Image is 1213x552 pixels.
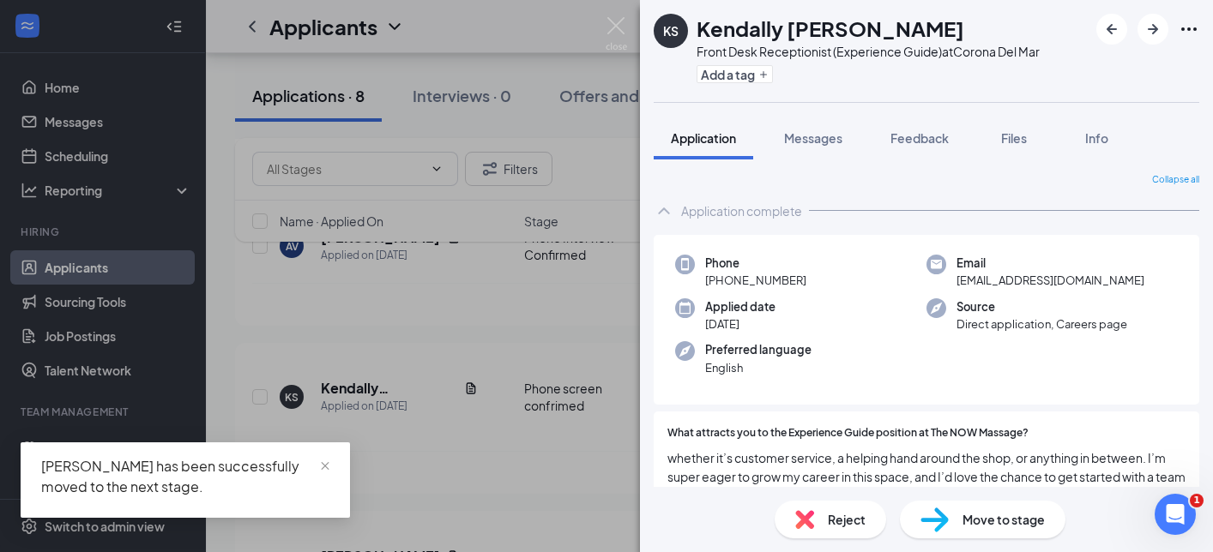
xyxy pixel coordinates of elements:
[957,272,1144,289] span: [EMAIL_ADDRESS][DOMAIN_NAME]
[705,255,806,272] span: Phone
[957,315,1127,333] span: Direct application, Careers page
[41,456,329,497] div: [PERSON_NAME] has been successfully moved to the next stage.
[1096,14,1127,45] button: ArrowLeftNew
[667,448,1186,505] span: whether it’s customer service, a helping hand around the shop, or anything in between. I’m super ...
[705,272,806,289] span: [PHONE_NUMBER]
[758,69,769,80] svg: Plus
[963,510,1045,529] span: Move to stage
[957,255,1144,272] span: Email
[957,298,1127,315] span: Source
[1001,130,1027,146] span: Files
[697,43,1040,60] div: Front Desk Receptionist (Experience Guide) at Corona Del Mar
[890,130,949,146] span: Feedback
[1138,14,1168,45] button: ArrowRight
[663,22,679,39] div: KS
[667,425,1029,441] span: What attracts you to the Experience Guide position at The NOW Massage?
[681,202,802,219] div: Application complete
[705,359,812,376] span: English
[784,130,842,146] span: Messages
[1190,494,1204,507] span: 1
[671,130,736,146] span: Application
[1143,19,1163,39] svg: ArrowRight
[705,341,812,358] span: Preferred language
[828,510,866,529] span: Reject
[697,14,964,43] h1: Kendally [PERSON_NAME]
[1155,494,1196,535] iframe: Intercom live chat
[654,201,674,221] svg: ChevronUp
[697,65,773,83] button: PlusAdd a tag
[1152,173,1199,187] span: Collapse all
[319,460,331,472] span: close
[1179,19,1199,39] svg: Ellipses
[1085,130,1108,146] span: Info
[705,315,775,333] span: [DATE]
[1101,19,1122,39] svg: ArrowLeftNew
[705,298,775,315] span: Applied date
